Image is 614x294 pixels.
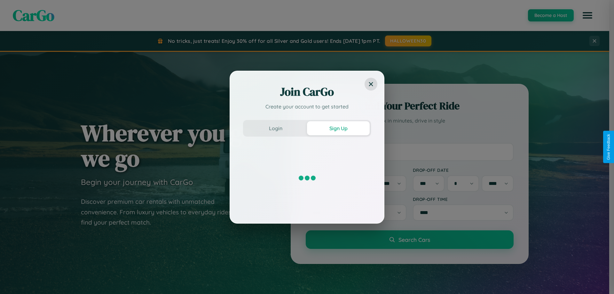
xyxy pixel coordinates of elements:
h2: Join CarGo [243,84,371,99]
button: Login [244,121,307,135]
p: Create your account to get started [243,103,371,110]
div: Give Feedback [606,134,611,160]
button: Sign Up [307,121,370,135]
iframe: Intercom live chat [6,272,22,288]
